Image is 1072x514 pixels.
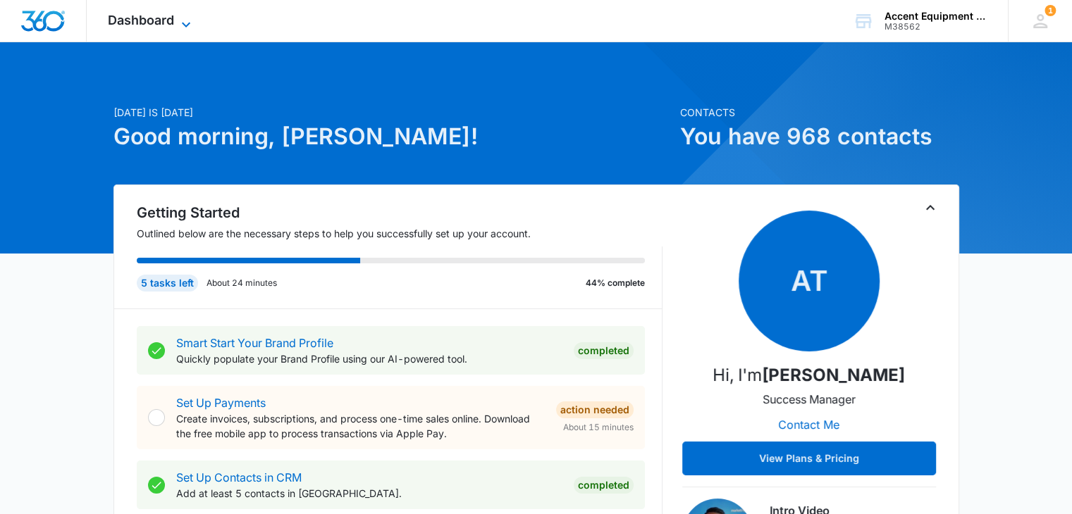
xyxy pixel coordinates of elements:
[563,421,634,434] span: About 15 minutes
[176,396,266,410] a: Set Up Payments
[176,470,302,484] a: Set Up Contacts in CRM
[574,477,634,494] div: Completed
[762,365,905,385] strong: [PERSON_NAME]
[108,13,174,27] span: Dashboard
[176,411,545,441] p: Create invoices, subscriptions, and process one-time sales online. Download the free mobile app t...
[885,22,987,32] div: account id
[885,11,987,22] div: account name
[763,391,856,408] p: Success Manager
[574,342,634,359] div: Completed
[1045,5,1056,16] span: 1
[137,226,663,241] p: Outlined below are the necessary steps to help you successfully set up your account.
[713,363,905,388] p: Hi, I'm
[586,277,645,289] p: 44% complete
[113,105,672,120] p: [DATE] is [DATE]
[680,105,959,120] p: Contacts
[176,336,333,350] a: Smart Start Your Brand Profile
[922,199,939,216] button: Toggle Collapse
[739,211,880,351] span: AT
[682,441,936,475] button: View Plans & Pricing
[556,401,634,418] div: Action Needed
[680,120,959,153] h1: You have 968 contacts
[207,277,277,289] p: About 24 minutes
[764,408,854,441] button: Contact Me
[1045,5,1056,16] div: notifications count
[176,486,562,501] p: Add at least 5 contacts in [GEOGRAPHIC_DATA].
[113,120,672,153] h1: Good morning, [PERSON_NAME]!
[137,202,663,223] h2: Getting Started
[137,275,198,292] div: 5 tasks left
[176,351,562,366] p: Quickly populate your Brand Profile using our AI-powered tool.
